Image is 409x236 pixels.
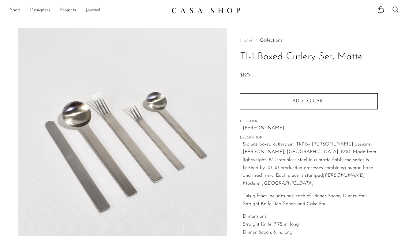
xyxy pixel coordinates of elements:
[240,119,378,124] span: DESIGNER
[86,6,100,14] a: Journal
[292,99,325,104] span: Add to cart
[10,6,20,14] a: Shop
[60,6,76,14] a: Projects
[30,6,50,14] a: Designers
[243,192,378,208] p: This gift set includes one each of Dinner Spoon, Dinner Fork, Straight Knife, Tea Spoon and Cake ...
[243,173,366,186] em: [PERSON_NAME], Made in [GEOGRAPHIC_DATA].
[243,124,378,132] a: [PERSON_NAME]
[240,49,378,65] h1: TI-1 Boxed Cutlery Set, Matte
[10,5,167,16] ul: NEW HEADER MENU
[240,73,250,78] span: $120
[240,93,378,109] button: Add to cart
[243,142,376,186] span: 5-piece boxed cutlery set 'TI-1' by [PERSON_NAME] designer [PERSON_NAME], [GEOGRAPHIC_DATA]. 1990...
[240,38,378,43] nav: Breadcrumbs
[240,38,253,43] span: Home
[260,38,282,43] a: Collections
[240,135,378,141] span: DESCRIPTION
[10,5,167,16] nav: Desktop navigation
